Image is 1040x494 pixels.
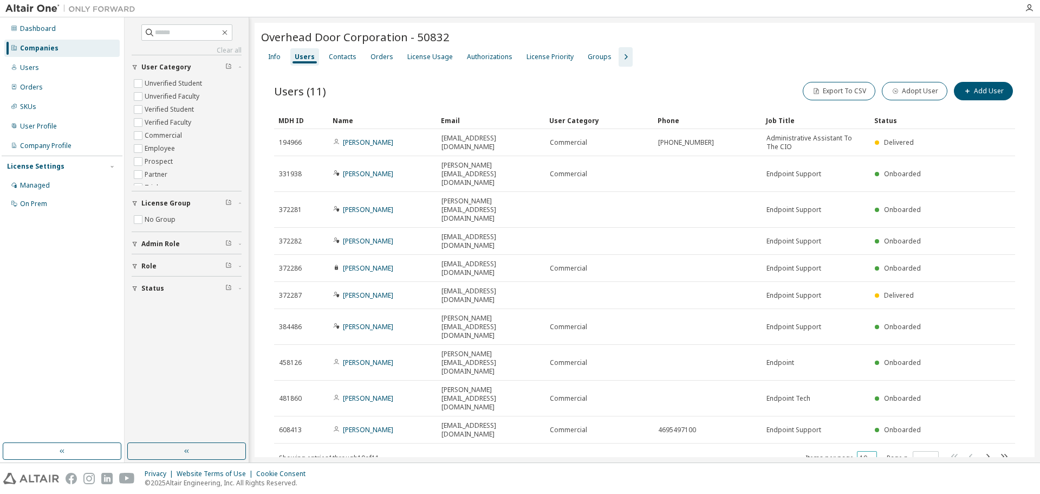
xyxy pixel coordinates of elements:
[343,236,393,246] a: [PERSON_NAME]
[119,473,135,484] img: youtube.svg
[132,254,242,278] button: Role
[279,358,302,367] span: 458126
[225,284,232,293] span: Clear filter
[343,322,393,331] a: [PERSON_NAME]
[441,314,540,340] span: [PERSON_NAME][EMAIL_ADDRESS][DOMAIN_NAME]
[20,102,36,111] div: SKUs
[441,287,540,304] span: [EMAIL_ADDRESS][DOMAIN_NAME]
[7,162,64,171] div: License Settings
[225,240,232,248] span: Clear filter
[141,240,180,248] span: Admin Role
[83,473,95,484] img: instagram.svg
[279,323,302,331] span: 384486
[441,134,540,151] span: [EMAIL_ADDRESS][DOMAIN_NAME]
[884,291,914,300] span: Delivered
[441,233,540,250] span: [EMAIL_ADDRESS][DOMAIN_NAME]
[343,264,393,273] a: [PERSON_NAME]
[343,394,393,403] a: [PERSON_NAME]
[550,358,587,367] span: Commercial
[132,55,242,79] button: User Category
[884,425,921,434] span: Onboarded
[766,323,821,331] span: Endpoint Support
[550,394,587,403] span: Commercial
[887,451,939,465] span: Page n.
[141,284,164,293] span: Status
[441,350,540,376] span: [PERSON_NAME][EMAIL_ADDRESS][DOMAIN_NAME]
[279,170,302,178] span: 331938
[343,291,393,300] a: [PERSON_NAME]
[441,112,541,129] div: Email
[279,453,379,463] span: Showing entries 1 through 10 of 11
[20,200,47,208] div: On Prem
[333,112,432,129] div: Name
[884,169,921,178] span: Onboarded
[132,191,242,215] button: License Group
[441,197,540,223] span: [PERSON_NAME][EMAIL_ADDRESS][DOMAIN_NAME]
[370,53,393,61] div: Orders
[658,138,714,147] span: [PHONE_NUMBER]
[20,44,58,53] div: Companies
[132,46,242,55] a: Clear all
[550,138,587,147] span: Commercial
[145,90,201,103] label: Unverified Faculty
[343,358,393,367] a: [PERSON_NAME]
[441,260,540,277] span: [EMAIL_ADDRESS][DOMAIN_NAME]
[279,237,302,246] span: 372282
[141,262,157,271] span: Role
[279,264,302,273] span: 372286
[658,426,696,434] span: 4695497100
[145,181,160,194] label: Trial
[884,322,921,331] span: Onboarded
[101,473,113,484] img: linkedin.svg
[261,29,450,44] span: Overhead Door Corporation - 50832
[145,470,177,478] div: Privacy
[884,138,914,147] span: Delivered
[874,112,950,129] div: Status
[225,63,232,72] span: Clear filter
[884,394,921,403] span: Onboarded
[343,205,393,214] a: [PERSON_NAME]
[268,53,281,61] div: Info
[329,53,356,61] div: Contacts
[225,199,232,208] span: Clear filter
[145,168,170,181] label: Partner
[145,77,204,90] label: Unverified Student
[766,426,821,434] span: Endpoint Support
[20,142,71,150] div: Company Profile
[550,426,587,434] span: Commercial
[225,262,232,271] span: Clear filter
[407,53,453,61] div: License Usage
[954,82,1013,100] button: Add User
[441,161,540,187] span: [PERSON_NAME][EMAIL_ADDRESS][DOMAIN_NAME]
[441,386,540,412] span: [PERSON_NAME][EMAIL_ADDRESS][DOMAIN_NAME]
[766,134,865,151] span: Administrative Assistant To The CIO
[279,138,302,147] span: 194966
[766,358,794,367] span: Endpoint
[766,264,821,273] span: Endpoint Support
[256,470,312,478] div: Cookie Consent
[549,112,649,129] div: User Category
[295,53,315,61] div: Users
[3,473,59,484] img: altair_logo.svg
[766,291,821,300] span: Endpoint Support
[145,478,312,487] p: © 2025 Altair Engineering, Inc. All Rights Reserved.
[803,82,875,100] button: Export To CSV
[279,394,302,403] span: 481860
[884,358,921,367] span: Onboarded
[279,291,302,300] span: 372287
[145,155,175,168] label: Prospect
[766,170,821,178] span: Endpoint Support
[766,112,866,129] div: Job Title
[177,470,256,478] div: Website Terms of Use
[5,3,141,14] img: Altair One
[145,116,193,129] label: Verified Faculty
[766,394,810,403] span: Endpoint Tech
[278,112,324,129] div: MDH ID
[20,122,57,131] div: User Profile
[132,232,242,256] button: Admin Role
[279,206,302,214] span: 372281
[343,425,393,434] a: [PERSON_NAME]
[20,63,39,72] div: Users
[66,473,77,484] img: facebook.svg
[882,82,947,100] button: Adopt User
